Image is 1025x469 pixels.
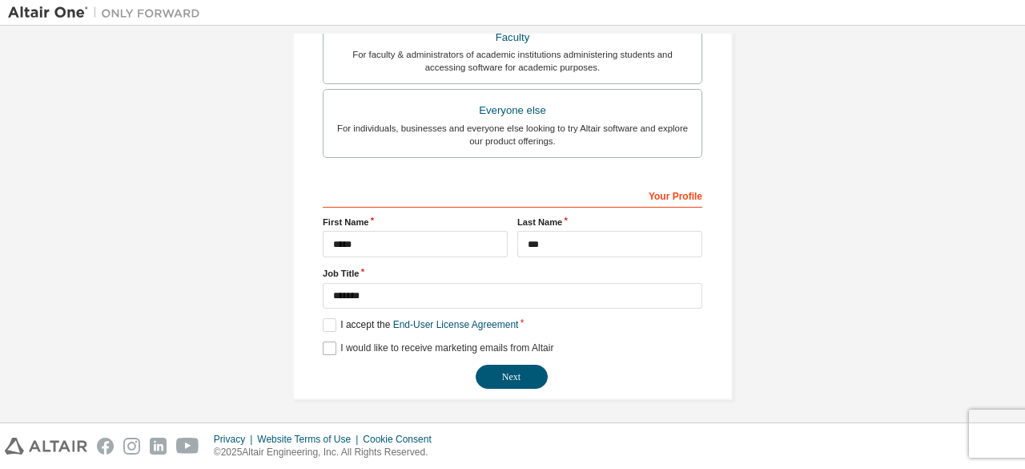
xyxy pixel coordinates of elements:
img: Altair One [8,5,208,21]
img: linkedin.svg [150,438,167,455]
div: For individuals, businesses and everyone else looking to try Altair software and explore our prod... [333,122,692,148]
div: Faculty [333,26,692,49]
p: © 2025 Altair Engineering, Inc. All Rights Reserved. [214,446,441,459]
img: instagram.svg [123,438,140,455]
label: Last Name [517,216,702,228]
div: Everyone else [333,99,692,122]
label: I would like to receive marketing emails from Altair [323,342,553,355]
div: For faculty & administrators of academic institutions administering students and accessing softwa... [333,48,692,74]
label: I accept the [323,318,518,332]
a: End-User License Agreement [393,319,519,330]
div: Website Terms of Use [257,433,363,446]
label: First Name [323,216,508,228]
img: facebook.svg [97,438,114,455]
div: Your Profile [323,182,702,208]
img: altair_logo.svg [5,438,87,455]
div: Cookie Consent [363,433,440,446]
button: Next [476,365,548,389]
img: youtube.svg [176,438,199,455]
label: Job Title [323,267,702,280]
div: Privacy [214,433,257,446]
